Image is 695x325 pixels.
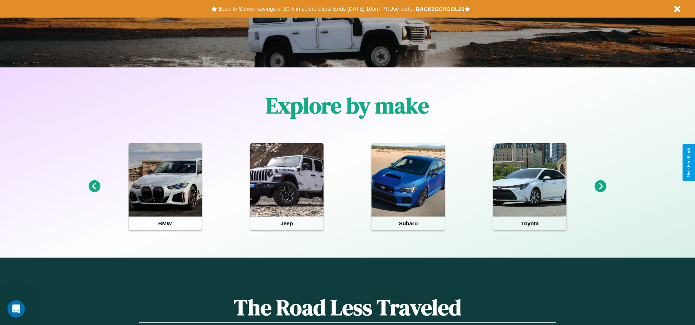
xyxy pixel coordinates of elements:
[250,217,324,230] h4: Jeep
[217,4,415,14] button: Back to School savings of 20% in select cities! Ends [DATE] 10am PT.Use code:
[139,292,556,323] h1: The Road Less Traveled
[7,300,25,318] iframe: Intercom live chat
[686,148,691,177] div: Give Feedback
[266,91,429,121] h1: Explore by make
[493,217,566,230] h4: Toyota
[371,217,445,230] h4: Subaru
[416,6,465,12] b: BACK2SCHOOL20
[129,217,202,230] h4: BMW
